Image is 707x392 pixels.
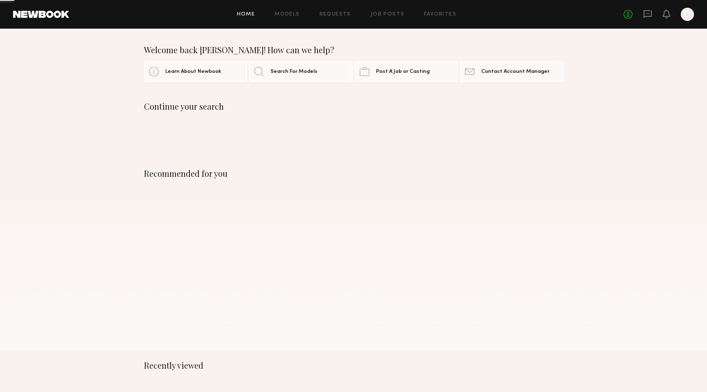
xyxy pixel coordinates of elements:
a: D [681,8,694,21]
a: Job Posts [371,12,405,17]
div: Welcome back [PERSON_NAME]! How can we help? [144,45,563,55]
span: Contact Account Manager [481,69,549,74]
span: Learn About Newbook [165,69,221,74]
a: Favorites [424,12,456,17]
a: Contact Account Manager [460,61,563,82]
a: Learn About Newbook [144,61,247,82]
a: Home [237,12,255,17]
div: Recommended for you [144,169,563,178]
div: Recently viewed [144,360,563,370]
a: Requests [320,12,351,17]
a: Post A Job or Casting [355,61,458,82]
a: Search For Models [249,61,352,82]
a: Models [275,12,299,17]
div: Continue your search [144,101,563,111]
span: Search For Models [270,69,317,74]
span: Post A Job or Casting [376,69,430,74]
